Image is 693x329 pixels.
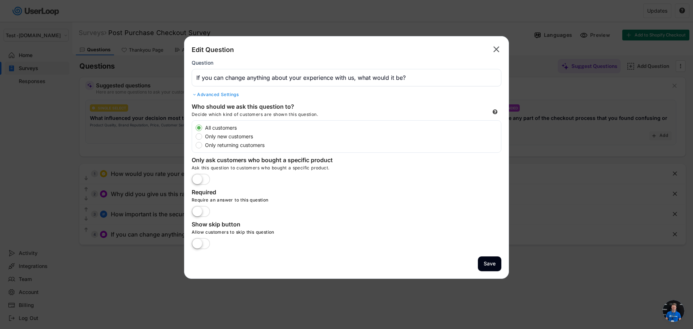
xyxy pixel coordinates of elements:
div: Edit Question [192,46,234,54]
text:  [493,44,500,55]
div: Require an answer to this question [192,197,408,206]
div: Show skip button [192,221,336,229]
div: Advanced Settings [192,92,501,98]
label: All customers [203,125,501,130]
button: Save [478,256,501,271]
div: Allow customers to skip this question [192,229,408,238]
div: Required [192,189,336,197]
div: Question [192,60,213,66]
label: Only new customers [203,134,501,139]
a: Open chat [663,300,684,322]
label: Only returning customers [203,143,501,148]
input: Type your question here... [192,69,501,86]
div: Decide which kind of customers are shown this question. [192,112,372,120]
div: Only ask customers who bought a specific product [192,156,336,165]
div: Ask this question to customers who bought a specific product. [192,165,501,174]
button:  [491,44,501,55]
div: Who should we ask this question to? [192,103,336,112]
